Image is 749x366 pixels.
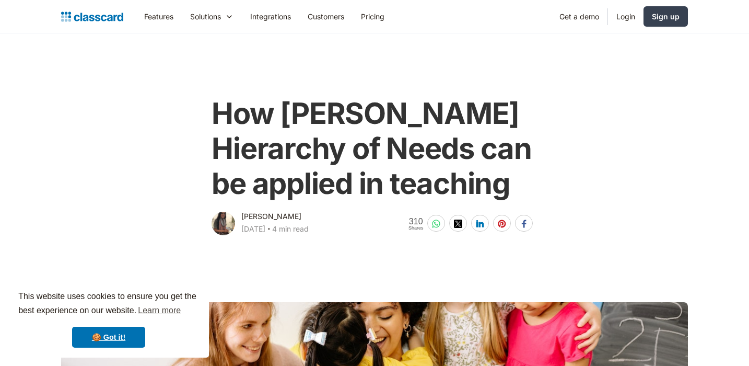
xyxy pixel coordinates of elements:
[8,280,209,358] div: cookieconsent
[241,210,301,223] div: [PERSON_NAME]
[212,96,537,202] h1: How [PERSON_NAME] Hierarchy of Needs can be applied in teaching
[520,220,528,228] img: facebook-white sharing button
[299,5,353,28] a: Customers
[136,5,182,28] a: Features
[72,327,145,348] a: dismiss cookie message
[272,223,309,235] div: 4 min read
[265,223,272,237] div: ‧
[18,290,199,318] span: This website uses cookies to ensure you get the best experience on our website.
[432,220,440,228] img: whatsapp-white sharing button
[608,5,643,28] a: Login
[190,11,221,22] div: Solutions
[61,9,123,24] a: home
[182,5,242,28] div: Solutions
[353,5,393,28] a: Pricing
[408,226,424,231] span: Shares
[241,223,265,235] div: [DATE]
[476,220,484,228] img: linkedin-white sharing button
[454,220,462,228] img: twitter-white sharing button
[242,5,299,28] a: Integrations
[551,5,607,28] a: Get a demo
[136,303,182,318] a: learn more about cookies
[652,11,680,22] div: Sign up
[498,220,506,228] img: pinterest-white sharing button
[643,6,688,27] a: Sign up
[408,217,424,226] span: 310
